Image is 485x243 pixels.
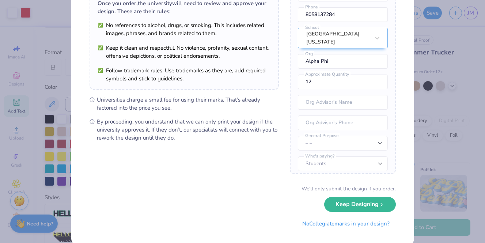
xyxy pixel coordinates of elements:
input: Phone [298,7,388,22]
input: Approximate Quantity [298,75,388,89]
input: Org Advisor's Phone [298,115,388,130]
div: [GEOGRAPHIC_DATA][US_STATE] [306,30,370,46]
input: Org [298,54,388,69]
span: Universities charge a small fee for using their marks. That’s already factored into the price you... [97,96,279,112]
div: We’ll only submit the design if you order. [302,185,396,193]
button: NoCollegiatemarks in your design? [296,216,396,231]
li: Keep it clean and respectful. No violence, profanity, sexual content, offensive depictions, or po... [98,44,271,60]
li: Follow trademark rules. Use trademarks as they are, add required symbols and stick to guidelines. [98,67,271,83]
button: Keep Designing [324,197,396,212]
input: Org Advisor's Name [298,95,388,110]
span: By proceeding, you understand that we can only print your design if the university approves it. I... [97,118,279,142]
li: No references to alcohol, drugs, or smoking. This includes related images, phrases, and brands re... [98,21,271,37]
